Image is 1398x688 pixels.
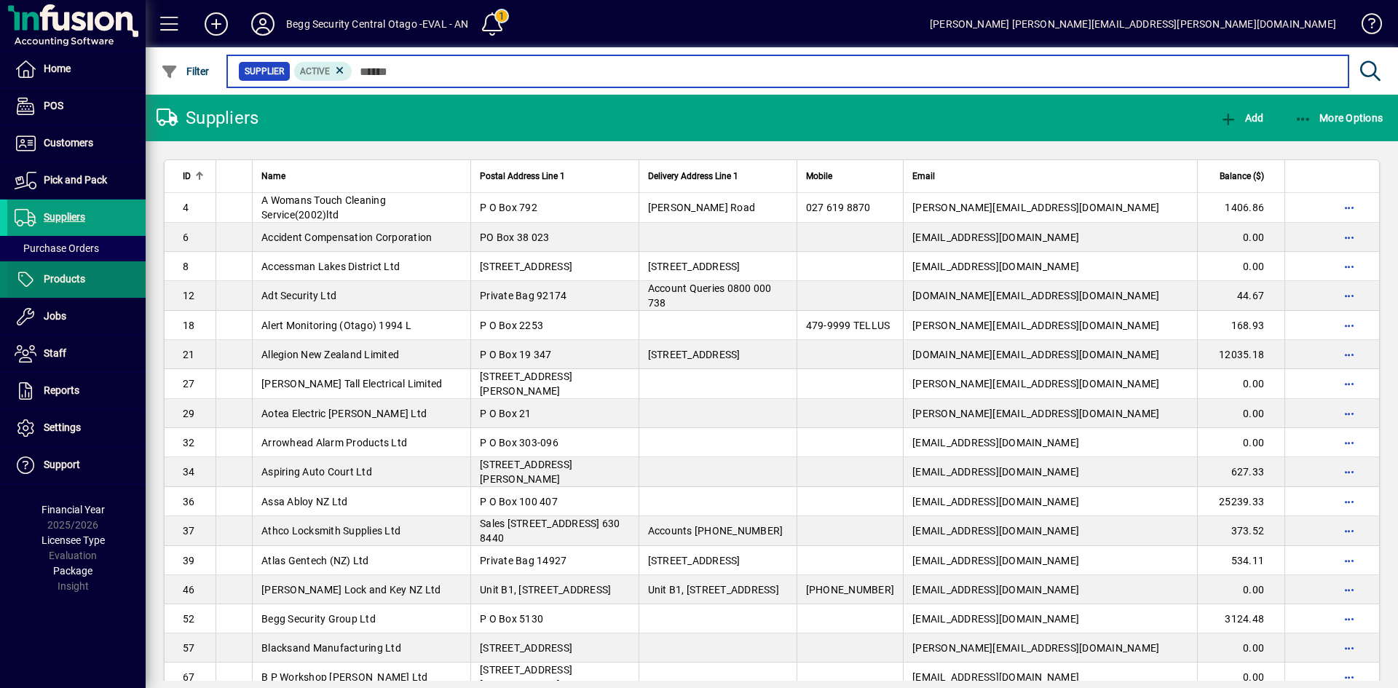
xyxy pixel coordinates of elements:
button: More options [1338,607,1361,630]
span: Accessman Lakes District Ltd [261,261,400,272]
td: 373.52 [1197,516,1284,546]
button: More options [1338,402,1361,425]
button: More options [1338,490,1361,513]
span: Staff [44,347,66,359]
span: Balance ($) [1220,168,1264,184]
td: 25239.33 [1197,487,1284,516]
span: [EMAIL_ADDRESS][DOMAIN_NAME] [912,671,1079,683]
span: [PHONE_NUMBER] [806,584,895,596]
div: Name [261,168,462,184]
button: More options [1338,226,1361,249]
span: Filter [161,66,210,77]
div: Begg Security Central Otago -EVAL - AN [286,12,469,36]
span: [EMAIL_ADDRESS][DOMAIN_NAME] [912,584,1079,596]
span: Products [44,273,85,285]
td: 627.33 [1197,457,1284,487]
span: Licensee Type [42,534,105,546]
span: Add [1220,112,1263,124]
span: [STREET_ADDRESS][PERSON_NAME] [480,371,572,397]
div: Mobile [806,168,895,184]
span: Atlas Gentech (NZ) Ltd [261,555,369,566]
a: POS [7,88,146,124]
span: Private Bag 92174 [480,290,566,301]
span: Unit B1, [STREET_ADDRESS] [480,584,611,596]
td: 0.00 [1197,399,1284,428]
div: [PERSON_NAME] [PERSON_NAME][EMAIL_ADDRESS][PERSON_NAME][DOMAIN_NAME] [930,12,1336,36]
span: B P Workshop [PERSON_NAME] Ltd [261,671,428,683]
span: Sales [STREET_ADDRESS] 630 8440 [480,518,620,544]
span: [EMAIL_ADDRESS][DOMAIN_NAME] [912,496,1079,507]
button: More options [1338,636,1361,660]
a: Pick and Pack [7,162,146,199]
span: 52 [183,613,195,625]
span: Accounts [PHONE_NUMBER] [648,525,783,537]
a: Home [7,51,146,87]
button: More options [1338,284,1361,307]
td: 0.00 [1197,428,1284,457]
span: P O Box 5130 [480,613,543,625]
mat-chip: Activation Status: Active [294,62,352,81]
span: Settings [44,422,81,433]
td: 0.00 [1197,633,1284,663]
td: 168.93 [1197,311,1284,340]
span: [EMAIL_ADDRESS][DOMAIN_NAME] [912,437,1079,448]
span: P O Box 21 [480,408,532,419]
td: 3124.48 [1197,604,1284,633]
span: 57 [183,642,195,654]
a: Reports [7,373,146,409]
span: [PERSON_NAME][EMAIL_ADDRESS][DOMAIN_NAME] [912,378,1159,390]
span: 46 [183,584,195,596]
span: Suppliers [44,211,85,223]
a: Products [7,261,146,298]
button: More options [1338,196,1361,219]
span: 6 [183,232,189,243]
span: [DOMAIN_NAME][EMAIL_ADDRESS][DOMAIN_NAME] [912,290,1159,301]
button: More options [1338,314,1361,337]
span: [STREET_ADDRESS] [480,261,572,272]
a: Support [7,447,146,483]
button: More options [1338,519,1361,542]
span: Mobile [806,168,832,184]
span: Blacksand Manufacturing Ltd [261,642,401,654]
span: 21 [183,349,195,360]
span: More Options [1295,112,1383,124]
span: Support [44,459,80,470]
span: [DOMAIN_NAME][EMAIL_ADDRESS][DOMAIN_NAME] [912,349,1159,360]
td: 44.67 [1197,281,1284,311]
span: Unit B1, [STREET_ADDRESS] [648,584,779,596]
span: PO Box 38 023 [480,232,549,243]
span: [EMAIL_ADDRESS][DOMAIN_NAME] [912,261,1079,272]
span: [PERSON_NAME] Lock and Key NZ Ltd [261,584,441,596]
span: [PERSON_NAME][EMAIL_ADDRESS][DOMAIN_NAME] [912,408,1159,419]
span: [EMAIL_ADDRESS][DOMAIN_NAME] [912,555,1079,566]
span: Email [912,168,935,184]
span: P O Box 303-096 [480,437,558,448]
span: Alert Monitoring (Otago) 1994 L [261,320,411,331]
td: 1406.86 [1197,193,1284,223]
a: Customers [7,125,146,162]
span: [EMAIL_ADDRESS][DOMAIN_NAME] [912,466,1079,478]
span: 36 [183,496,195,507]
span: Jobs [44,310,66,322]
button: Profile [240,11,286,37]
button: More options [1338,460,1361,483]
a: Knowledge Base [1351,3,1380,50]
span: 29 [183,408,195,419]
a: Staff [7,336,146,372]
span: P O Box 100 407 [480,496,558,507]
a: Purchase Orders [7,236,146,261]
span: Allegion New Zealand Limited [261,349,399,360]
a: Jobs [7,298,146,335]
span: [PERSON_NAME][EMAIL_ADDRESS][DOMAIN_NAME] [912,202,1159,213]
td: 0.00 [1197,252,1284,281]
span: 12 [183,290,195,301]
span: 37 [183,525,195,537]
span: Reports [44,384,79,396]
button: More options [1338,431,1361,454]
span: [STREET_ADDRESS] [648,261,741,272]
span: Assa Abloy NZ Ltd [261,496,347,507]
span: 27 [183,378,195,390]
button: Add [193,11,240,37]
button: More options [1338,255,1361,278]
td: 534.11 [1197,546,1284,575]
